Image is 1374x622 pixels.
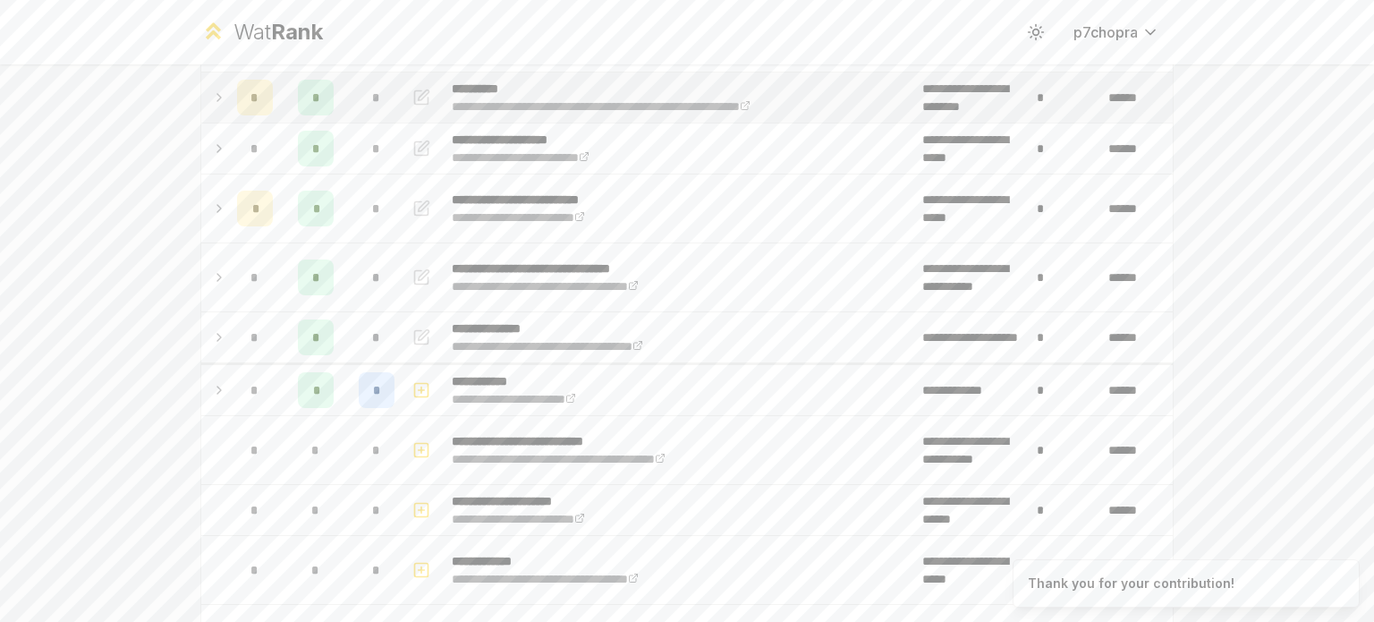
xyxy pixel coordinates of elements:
[200,18,323,47] a: WatRank
[271,19,323,45] span: Rank
[1073,21,1138,43] span: p7chopra
[1028,575,1234,592] div: Thank you for your contribution!
[233,18,323,47] div: Wat
[1059,16,1174,48] button: p7chopra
